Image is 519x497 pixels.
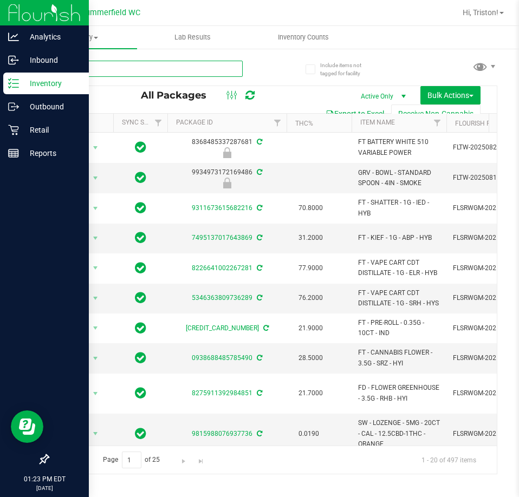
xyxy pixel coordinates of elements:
div: 8368485337287681 [166,137,288,158]
span: select [89,201,102,216]
span: Sync from Compliance System [255,264,262,272]
span: In Sync [135,290,146,305]
p: Reports [19,147,84,160]
div: Newly Received [166,147,288,158]
span: 28.5000 [293,350,328,366]
a: Go to the next page [176,452,192,466]
span: FT - PRE-ROLL - 0.35G - 10CT - IND [358,318,440,338]
span: Sync from Compliance System [255,204,262,212]
a: 5346363809736289 [192,294,252,302]
span: select [89,171,102,186]
a: Filter [150,114,167,132]
span: 0.0190 [293,426,325,442]
a: 7495137017643869 [192,234,252,241]
span: Sync from Compliance System [255,430,262,437]
span: SW - LOZENGE - 5MG - 20CT - CAL - 12.5CBD-1THC - ORANGE [358,418,440,449]
span: GRV - BOWL - STANDARD SPOON - 4IN - SMOKE [358,168,440,188]
inline-svg: Inventory [8,78,19,89]
input: 1 [122,452,141,468]
span: select [89,321,102,336]
span: FT - VAPE CART CDT DISTILLATE - 1G - SRH - HYS [358,288,440,309]
span: select [89,260,102,276]
a: Go to the last page [193,452,209,466]
span: select [89,351,102,366]
a: 8226641002267281 [192,264,252,272]
span: In Sync [135,385,146,401]
a: THC% [295,120,313,127]
p: Inbound [19,54,84,67]
div: 9934973172169486 [166,167,288,188]
span: In Sync [135,170,146,185]
span: Sync from Compliance System [255,234,262,241]
span: 21.7000 [293,385,328,401]
inline-svg: Retail [8,125,19,135]
inline-svg: Analytics [8,31,19,42]
a: 8275911392984851 [192,389,252,397]
span: Bulk Actions [427,91,473,100]
a: Filter [429,114,446,132]
span: FT - VAPE CART CDT DISTILLATE - 1G - ELR - HYB [358,258,440,278]
span: select [89,426,102,441]
span: select [89,140,102,155]
span: In Sync [135,350,146,365]
span: All Packages [141,89,217,101]
p: Outbound [19,100,84,113]
span: FT - KIEF - 1G - ABP - HYB [358,233,440,243]
span: FD - FLOWER GREENHOUSE - 3.5G - RHB - HYI [358,383,440,403]
iframe: Resource center [11,410,43,443]
inline-svg: Outbound [8,101,19,112]
div: Newly Received [166,178,288,188]
span: Lab Results [160,32,225,42]
span: Sync from Compliance System [255,354,262,362]
p: [DATE] [5,484,84,492]
span: Summerfield WC [81,8,140,17]
inline-svg: Reports [8,148,19,159]
span: Sync from Compliance System [255,138,262,146]
span: Sync from Compliance System [262,324,269,332]
a: Filter [269,114,287,132]
a: 0938688485785490 [192,354,252,362]
span: Include items not tagged for facility [320,61,374,77]
a: Lab Results [137,26,248,49]
span: 1 - 20 of 497 items [413,452,485,468]
span: 77.9000 [293,260,328,276]
p: Retail [19,123,84,136]
a: Item Name [360,119,395,126]
span: In Sync [135,260,146,276]
span: In Sync [135,230,146,245]
p: Inventory [19,77,84,90]
a: [CREDIT_CARD_NUMBER] [186,324,259,332]
span: In Sync [135,321,146,336]
span: Sync from Compliance System [255,168,262,176]
span: FT - CANNABIS FLOWER - 3.5G - SRZ - HYI [358,348,440,368]
span: In Sync [135,426,146,441]
span: select [89,231,102,246]
span: 21.9000 [293,321,328,336]
p: Analytics [19,30,84,43]
span: In Sync [135,140,146,155]
a: 9311673615682216 [192,204,252,212]
span: select [89,386,102,401]
input: Search Package ID, Item Name, SKU, Lot or Part Number... [48,61,243,77]
button: Receive Non-Cannabis [391,104,481,123]
span: 31.2000 [293,230,328,246]
span: Page of 25 [94,452,169,468]
span: Sync from Compliance System [255,389,262,397]
span: FT - SHATTER - 1G - IED - HYB [358,198,440,218]
span: Sync from Compliance System [255,294,262,302]
span: Inventory Counts [263,32,343,42]
button: Bulk Actions [420,86,481,104]
a: Inventory Counts [248,26,359,49]
button: Export to Excel [319,104,391,123]
p: 01:23 PM EDT [5,474,84,484]
a: Package ID [176,119,213,126]
inline-svg: Inbound [8,55,19,66]
a: 9815988076937736 [192,430,252,437]
span: Hi, Triston! [463,8,498,17]
span: 76.2000 [293,290,328,306]
a: Sync Status [122,119,164,126]
span: select [89,291,102,306]
span: FT BATTERY WHITE 510 VARIABLE POWER [358,137,440,158]
span: 70.8000 [293,200,328,216]
span: In Sync [135,200,146,215]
